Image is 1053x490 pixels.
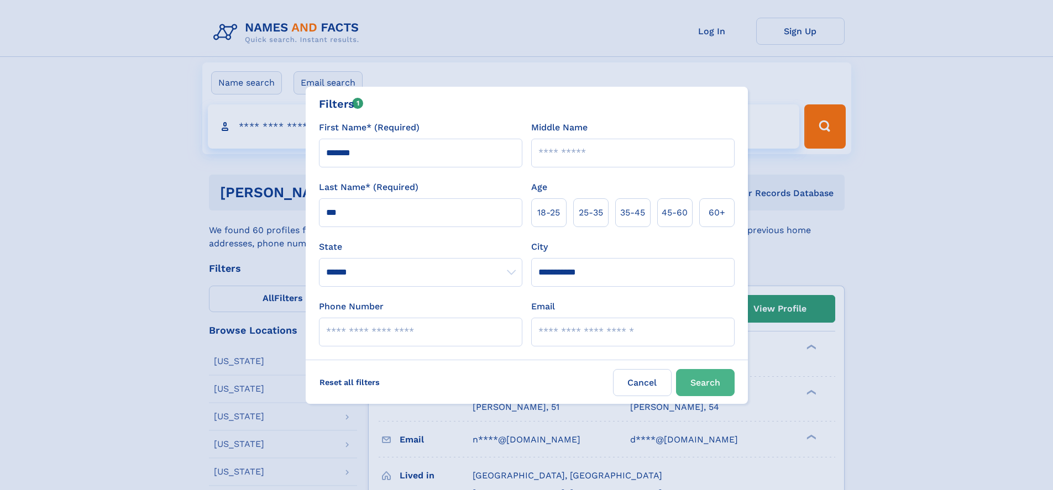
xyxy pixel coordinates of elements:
[537,206,560,219] span: 18‑25
[613,369,672,396] label: Cancel
[531,121,588,134] label: Middle Name
[709,206,725,219] span: 60+
[312,369,387,396] label: Reset all filters
[531,240,548,254] label: City
[319,181,418,194] label: Last Name* (Required)
[531,300,555,313] label: Email
[319,96,364,112] div: Filters
[319,300,384,313] label: Phone Number
[531,181,547,194] label: Age
[319,240,522,254] label: State
[319,121,420,134] label: First Name* (Required)
[579,206,603,219] span: 25‑35
[676,369,735,396] button: Search
[662,206,688,219] span: 45‑60
[620,206,645,219] span: 35‑45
